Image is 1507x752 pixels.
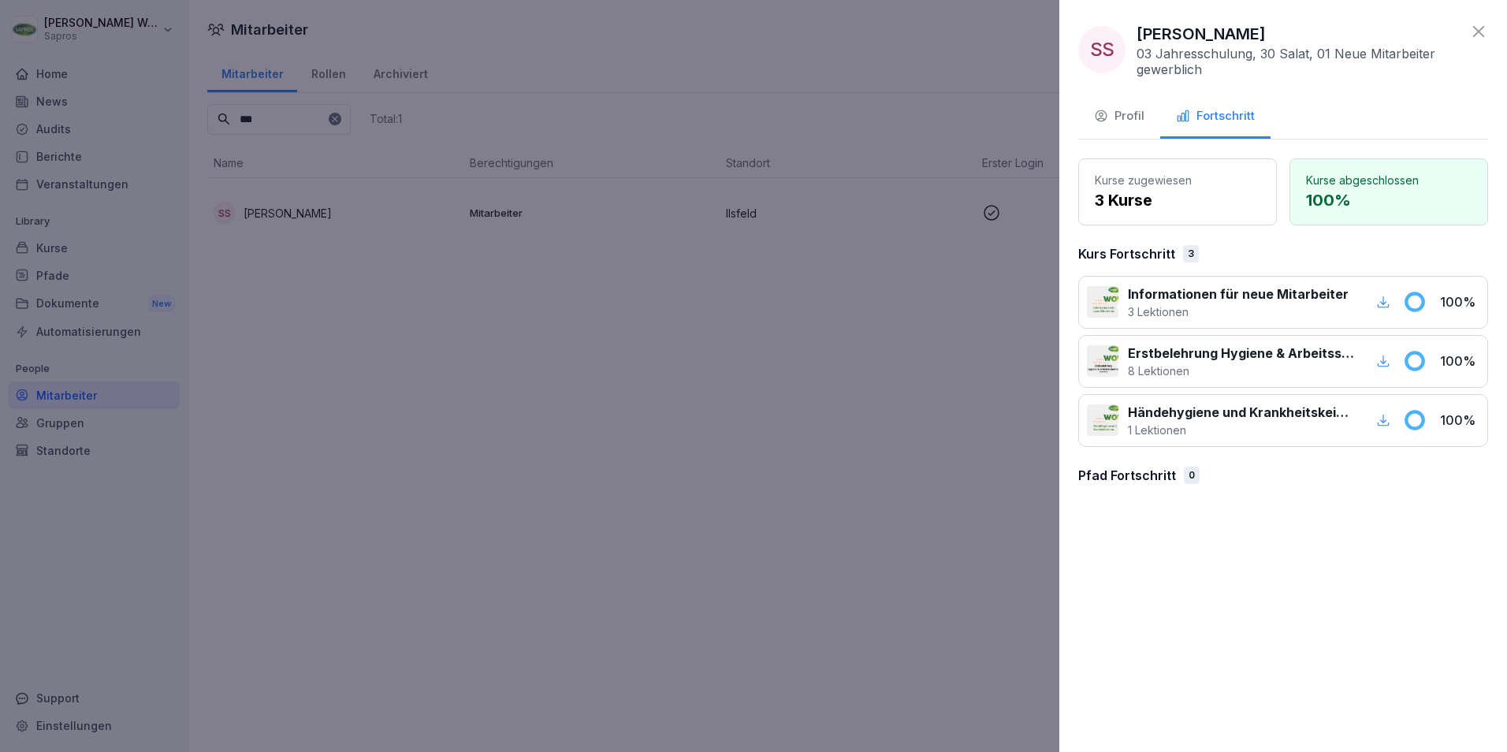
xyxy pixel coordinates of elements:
p: Pfad Fortschritt [1078,466,1176,485]
p: Kurse abgeschlossen [1306,172,1472,188]
p: Erstbelehrung Hygiene & Arbeitssicherheit [1128,344,1354,363]
div: Fortschritt [1176,107,1255,125]
div: 3 [1183,245,1199,262]
div: SS [1078,26,1126,73]
p: Kurs Fortschritt [1078,244,1175,263]
p: Händehygiene und Krankheitskeime [1128,403,1354,422]
div: 0 [1184,467,1200,484]
p: Kurse zugewiesen [1095,172,1260,188]
p: 100 % [1440,411,1479,430]
p: 8 Lektionen [1128,363,1354,379]
p: 3 Lektionen [1128,303,1349,320]
p: 100 % [1306,188,1472,212]
p: Informationen für neue Mitarbeiter [1128,285,1349,303]
p: [PERSON_NAME] [1137,22,1266,46]
p: 3 Kurse [1095,188,1260,212]
p: 1 Lektionen [1128,422,1354,438]
p: 03 Jahresschulung, 30 Salat, 01 Neue Mitarbeiter gewerblich [1137,46,1461,77]
button: Fortschritt [1160,96,1271,139]
p: 100 % [1440,352,1479,370]
div: Profil [1094,107,1144,125]
button: Profil [1078,96,1160,139]
p: 100 % [1440,292,1479,311]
